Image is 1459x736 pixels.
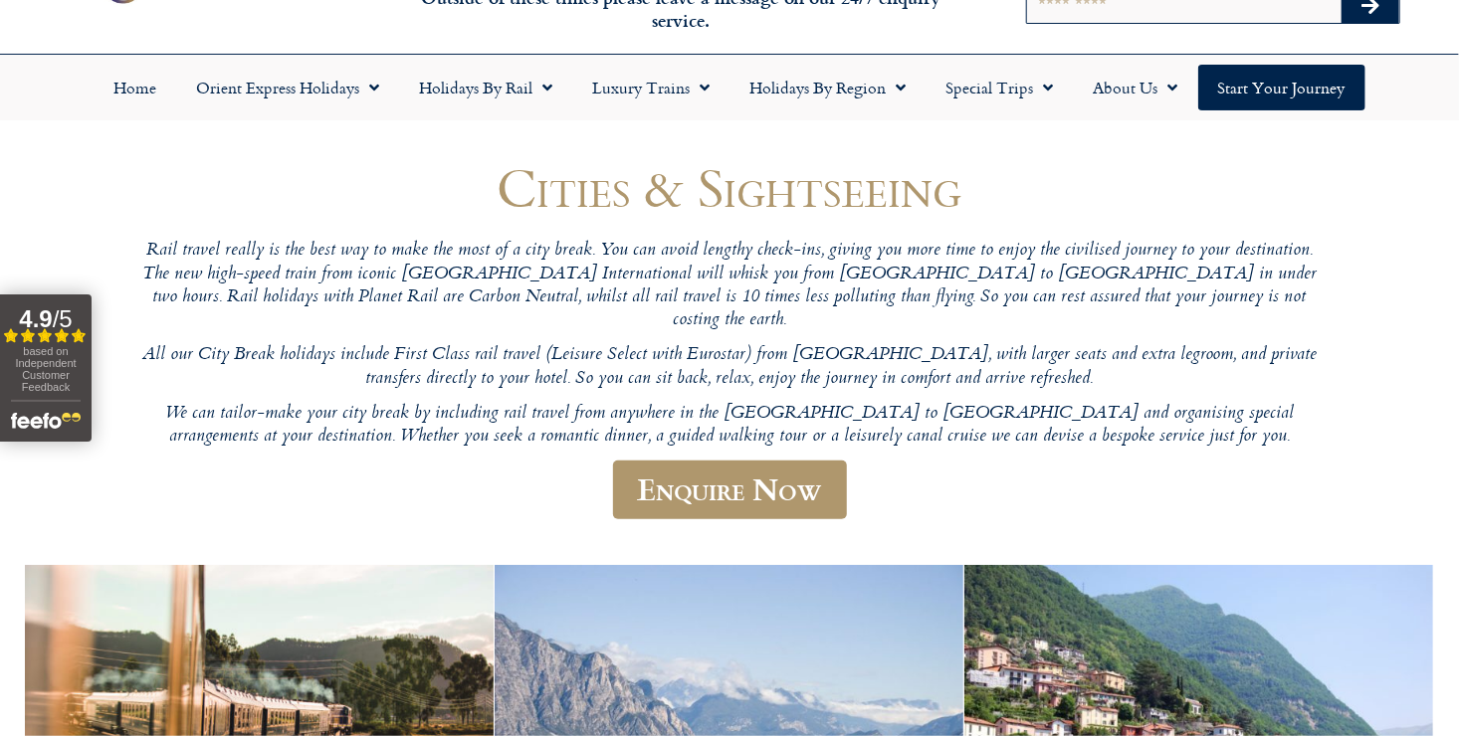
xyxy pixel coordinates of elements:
a: Holidays by Rail [400,65,573,110]
a: Special Trips [927,65,1074,110]
a: Start your Journey [1198,65,1365,110]
p: Rail travel really is the best way to make the most of a city break. You can avoid lengthy check-... [132,240,1327,332]
a: Enquire Now [613,460,847,519]
a: About Us [1074,65,1198,110]
p: All our City Break holidays include First Class rail travel (Leisure Select with Eurostar) from [... [132,344,1327,391]
a: Orient Express Holidays [177,65,400,110]
a: Luxury Trains [573,65,730,110]
a: Home [95,65,177,110]
nav: Menu [10,65,1449,110]
p: We can tailor-make your city break by including rail travel from anywhere in the [GEOGRAPHIC_DATA... [132,403,1327,450]
h1: Cities & Sightseeing [132,158,1327,217]
a: Holidays by Region [730,65,927,110]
